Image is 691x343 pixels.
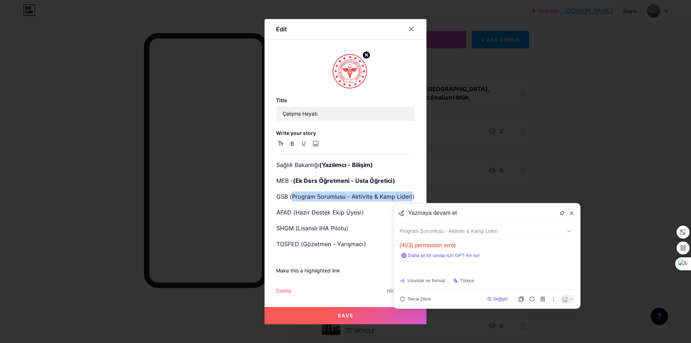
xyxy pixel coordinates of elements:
input: Title [276,107,415,121]
h3: Title [276,97,415,103]
h3: Write your story [276,130,415,136]
strong: (Ek Ders Öğretmeni - Usta Öğretici) [293,177,395,184]
p: MEB - [276,176,415,186]
span: Hide [387,287,398,295]
strong: (Yazılımcı - Bilişim) [319,161,373,168]
div: Make this a highlighted link [276,267,340,275]
p: AFAD (Hazır Destek Ekip Üyesi) [276,207,415,217]
span: Save [338,312,354,319]
div: Delete [276,287,291,295]
p: GSB (Program Sorumlusu - Aktivite & Kamp Lideri) [276,191,415,202]
img: link_thumbnail [333,54,367,89]
button: Save [265,307,426,324]
p: SHGM (Lisanslı IHA Pilotu) [276,223,415,233]
p: Sağlık Bakanlığı [276,160,415,170]
div: Edit [276,25,287,33]
p: TOSFED (Gözetmen - Yarışmacı) [276,239,415,249]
